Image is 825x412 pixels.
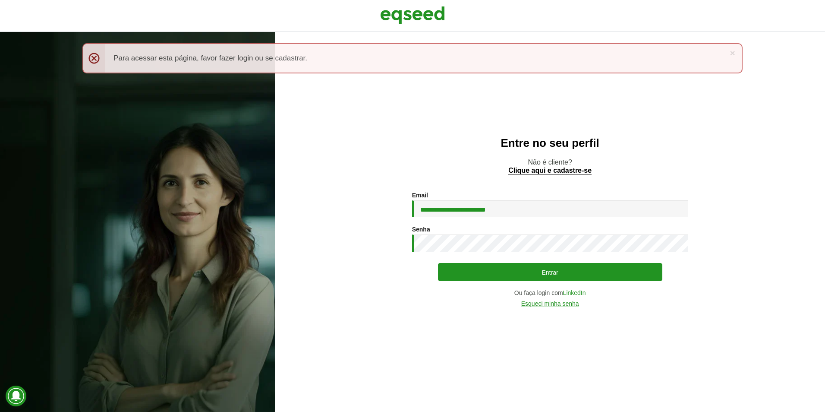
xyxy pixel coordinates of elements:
a: Clique aqui e cadastre-se [508,167,592,174]
h2: Entre no seu perfil [292,137,808,149]
p: Não é cliente? [292,158,808,174]
a: × [730,48,735,57]
label: Senha [412,226,430,232]
a: Esqueci minha senha [521,301,579,307]
div: Ou faça login com [412,290,688,296]
label: Email [412,192,428,198]
div: Para acessar esta página, favor fazer login ou se cadastrar. [82,43,743,73]
button: Entrar [438,263,662,281]
img: EqSeed Logo [380,4,445,26]
a: LinkedIn [563,290,586,296]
